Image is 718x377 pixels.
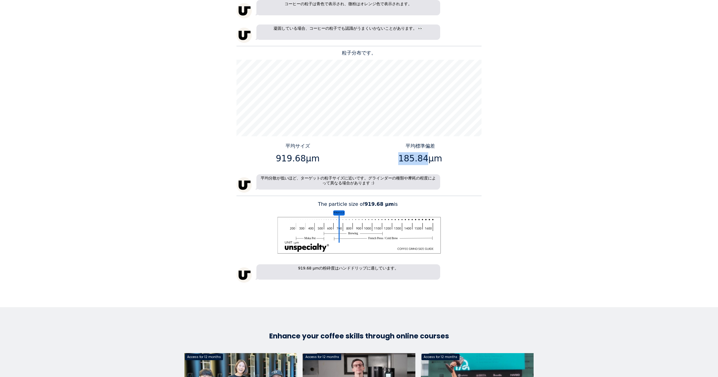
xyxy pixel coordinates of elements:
img: unspecialty-logo [236,177,252,193]
tspan: 平均サイズ [334,211,345,214]
p: 平均標準偏差 [361,142,479,150]
p: 平均分散が低いほど、ターゲットの粒子サイズに近いです。グラインダーの種類や摩耗の程度によって異なる場合があります :) [256,174,440,190]
img: unspecialty-logo [236,28,252,43]
p: 185.84μm [361,152,479,165]
h3: Enhance your coffee skills through online courses [184,332,534,341]
p: 919.68 µmの粉砕度はハンドドリップに適しています。 [256,264,440,280]
p: The particle size of is [236,201,482,208]
p: 凝固している場合、コーヒーの粒子でも認識がうまくいかないことがあります。 👀 [256,25,440,40]
img: unspecialty-logo [236,267,252,283]
p: 919.68μm [239,152,357,165]
p: 平均サイズ [239,142,357,150]
p: 粒子分布です。 [236,49,482,57]
b: 919.68 μm [365,201,394,207]
img: unspecialty-logo [236,3,252,18]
